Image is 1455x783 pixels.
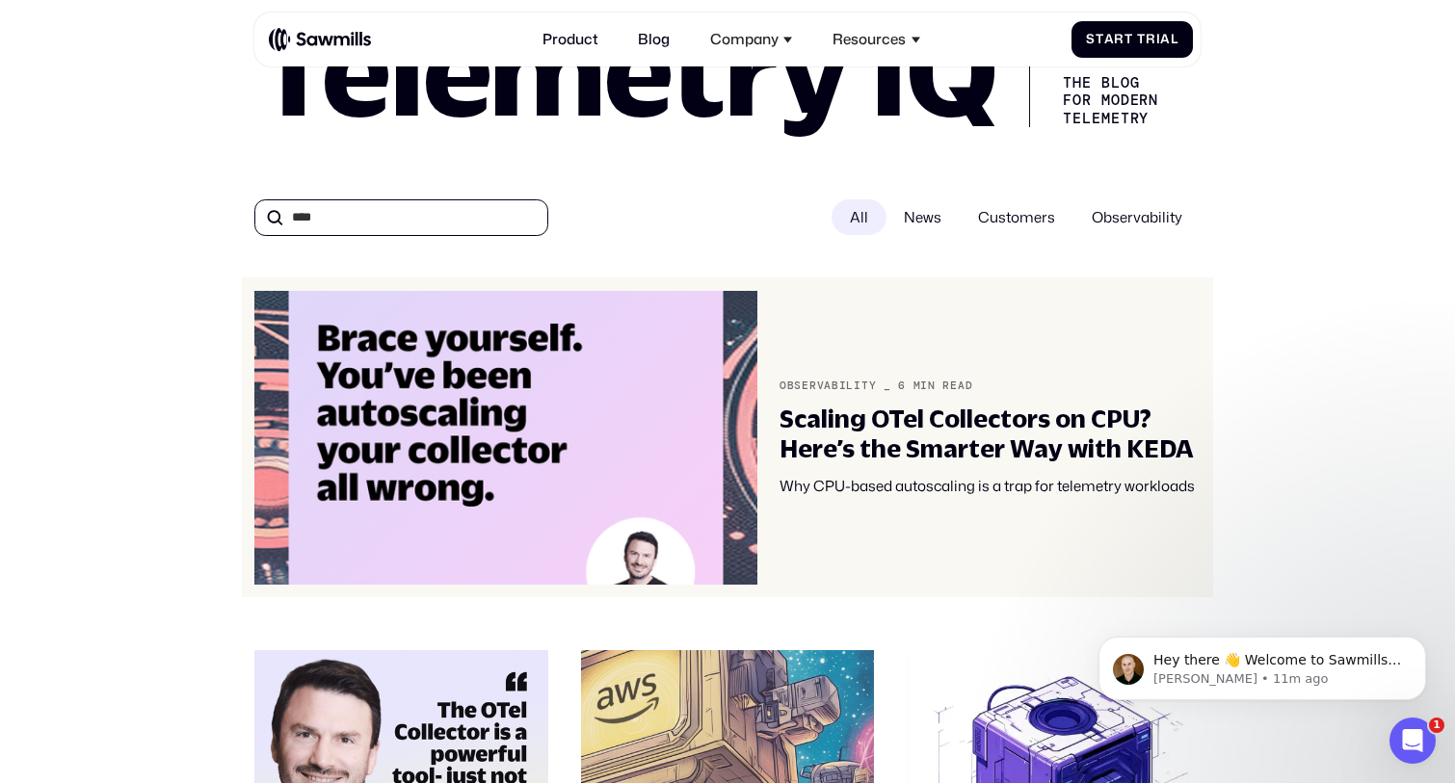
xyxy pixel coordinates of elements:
[627,20,681,60] a: Blog
[1389,718,1436,764] iframe: Intercom live chat
[710,31,779,48] div: Company
[1156,32,1161,47] span: i
[1429,718,1444,733] span: 1
[913,379,973,393] div: min read
[254,199,1201,236] form: All
[1096,32,1104,47] span: t
[1160,32,1171,47] span: a
[1171,32,1178,47] span: l
[532,20,610,60] a: Product
[884,379,891,393] div: _
[1124,32,1133,47] span: t
[1104,32,1115,47] span: a
[254,11,996,126] h1: Telemetry IQ
[1114,32,1124,47] span: r
[1071,21,1193,58] a: StartTrial
[960,199,1073,235] span: Customers
[822,20,931,60] div: Resources
[832,199,886,235] div: All
[1070,596,1455,731] iframe: Intercom notifications message
[1146,32,1156,47] span: r
[700,20,804,60] div: Company
[898,379,906,393] div: 6
[1029,23,1175,127] div: The Blog for Modern telemetry
[886,199,961,235] span: News
[242,277,1213,597] a: Observability_6min readScaling OTel Collectors on CPU? Here’s the Smarter Way with KEDAWhy CPU-ba...
[780,404,1201,463] div: Scaling OTel Collectors on CPU? Here’s the Smarter Way with KEDA
[780,379,876,393] div: Observability
[833,31,906,48] div: Resources
[1137,32,1146,47] span: T
[1073,199,1201,235] span: Observability
[780,476,1201,496] div: Why CPU-based autoscaling is a trap for telemetry workloads
[1086,32,1096,47] span: S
